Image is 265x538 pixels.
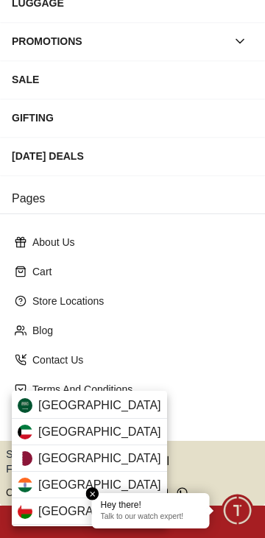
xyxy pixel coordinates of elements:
[86,487,99,500] em: Close tooltip
[101,512,201,523] p: Talk to our watch expert!
[38,476,161,494] span: [GEOGRAPHIC_DATA]
[18,478,32,492] img: India
[18,451,32,466] img: Qatar
[18,398,32,413] img: Saudi Arabia
[18,425,32,439] img: Kuwait
[38,423,161,441] span: [GEOGRAPHIC_DATA]
[38,503,161,520] span: [GEOGRAPHIC_DATA]
[222,495,254,527] div: Chat Widget
[38,450,161,467] span: [GEOGRAPHIC_DATA]
[38,397,161,414] span: [GEOGRAPHIC_DATA]
[18,504,32,519] img: Oman
[101,499,201,511] div: Hey there!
